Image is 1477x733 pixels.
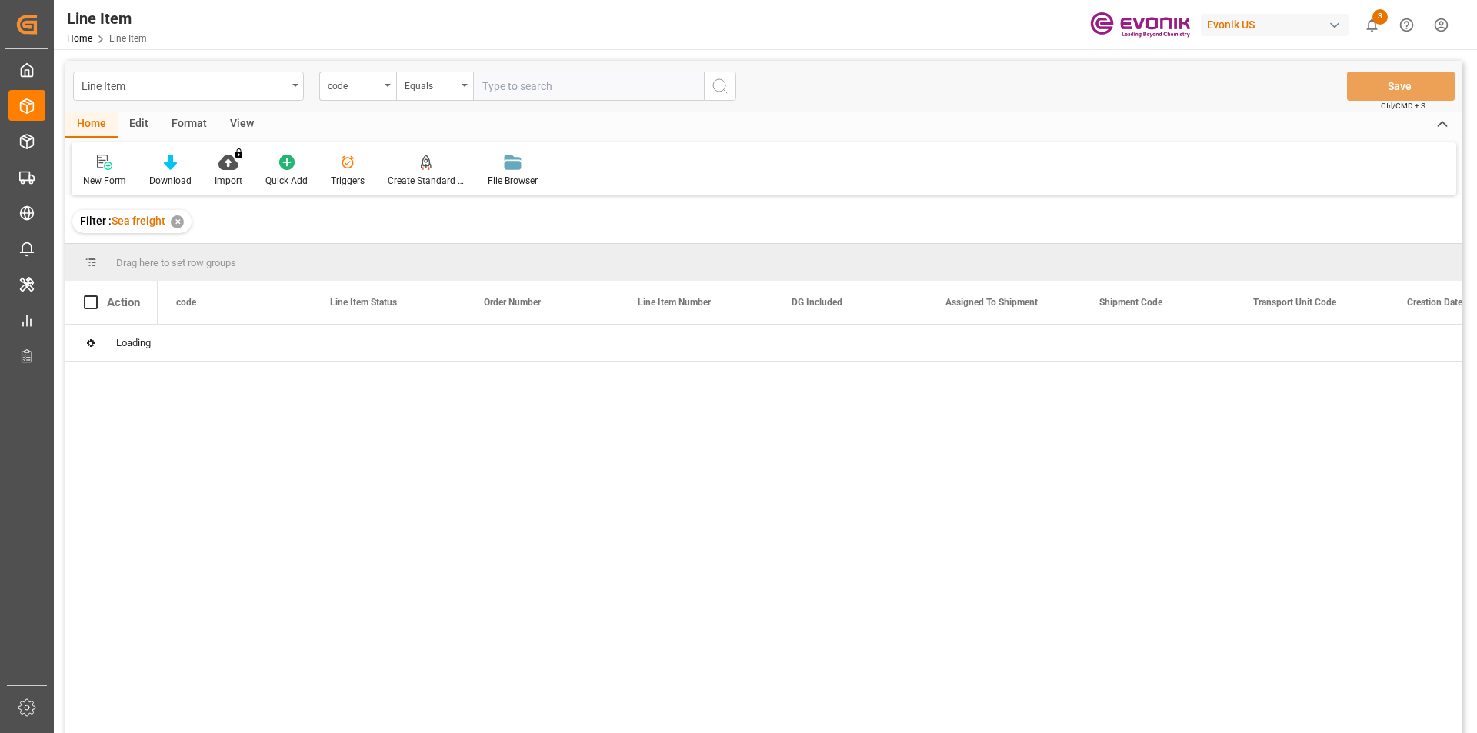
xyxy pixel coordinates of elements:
div: Home [65,112,118,138]
div: ✕ [171,215,184,228]
button: Help Center [1389,8,1424,42]
div: Evonik US [1201,14,1349,36]
span: 3 [1372,9,1388,25]
div: code [328,75,380,93]
span: Shipment Code [1099,297,1162,308]
button: open menu [319,72,396,101]
div: Equals [405,75,457,93]
span: Filter : [80,215,112,227]
div: Action [107,295,140,309]
span: Loading [116,337,151,348]
button: open menu [73,72,304,101]
button: open menu [396,72,473,101]
span: Sea freight [112,215,165,227]
div: Download [149,174,192,188]
span: Assigned To Shipment [945,297,1038,308]
span: Ctrl/CMD + S [1381,100,1425,112]
a: Home [67,33,92,44]
button: search button [704,72,736,101]
div: Triggers [331,174,365,188]
div: Create Standard Shipment [388,174,465,188]
span: Creation Date [1407,297,1462,308]
div: New Form [83,174,126,188]
button: Save [1347,72,1455,101]
div: Line Item [67,7,147,30]
button: show 3 new notifications [1355,8,1389,42]
div: View [218,112,265,138]
span: Line Item Status [330,297,397,308]
span: Transport Unit Code [1253,297,1336,308]
span: Line Item Number [638,297,711,308]
span: Drag here to set row groups [116,257,236,268]
div: File Browser [488,174,538,188]
div: Format [160,112,218,138]
button: Evonik US [1201,10,1355,39]
span: Order Number [484,297,541,308]
div: Line Item [82,75,287,95]
img: Evonik-brand-mark-Deep-Purple-RGB.jpeg_1700498283.jpeg [1090,12,1190,38]
div: Quick Add [265,174,308,188]
span: code [176,297,196,308]
div: Edit [118,112,160,138]
input: Type to search [473,72,704,101]
span: DG Included [792,297,842,308]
